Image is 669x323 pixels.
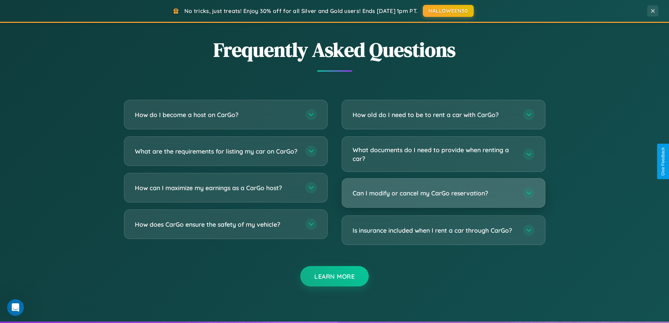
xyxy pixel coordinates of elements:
[353,110,516,119] h3: How old do I need to be to rent a car with CarGo?
[353,146,516,163] h3: What documents do I need to provide when renting a car?
[135,220,299,229] h3: How does CarGo ensure the safety of my vehicle?
[423,5,474,17] button: HALLOWEEN30
[300,266,369,286] button: Learn More
[353,226,516,235] h3: Is insurance included when I rent a car through CarGo?
[135,147,299,156] h3: What are the requirements for listing my car on CarGo?
[184,7,418,14] span: No tricks, just treats! Enjoy 30% off for all Silver and Gold users! Ends [DATE] 1pm PT.
[661,147,665,176] div: Give Feedback
[353,189,516,198] h3: Can I modify or cancel my CarGo reservation?
[135,183,299,192] h3: How can I maximize my earnings as a CarGo host?
[135,110,299,119] h3: How do I become a host on CarGo?
[7,299,24,316] iframe: Intercom live chat
[124,36,545,63] h2: Frequently Asked Questions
